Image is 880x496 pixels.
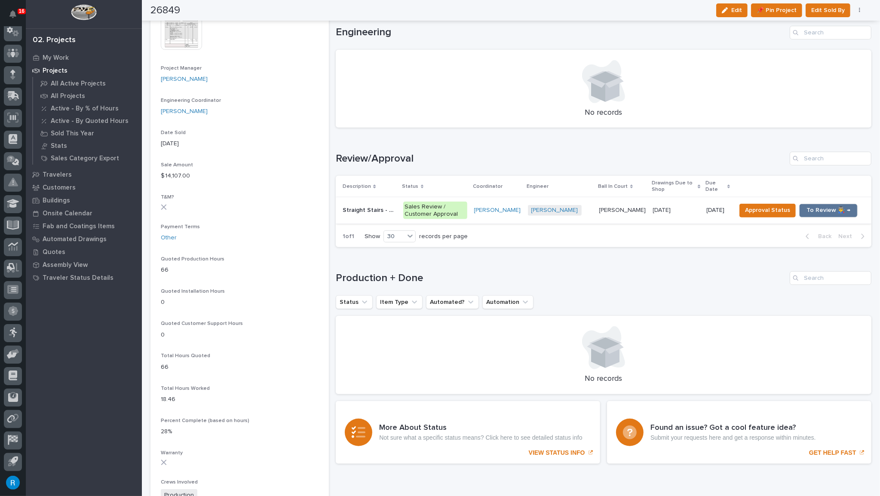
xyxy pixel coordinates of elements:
[473,182,503,191] p: Coordinator
[161,395,319,404] p: 18.46
[731,6,742,14] span: Edit
[161,353,210,358] span: Total Hours Quoted
[161,75,208,84] a: [PERSON_NAME]
[26,168,142,181] a: Travelers
[343,182,371,191] p: Description
[26,64,142,77] a: Projects
[607,401,871,464] a: GET HELP FAST
[33,152,142,164] a: Sales Category Export
[43,274,113,282] p: Traveler Status Details
[835,233,871,240] button: Next
[426,295,479,309] button: Automated?
[43,197,70,205] p: Buildings
[19,8,25,14] p: 16
[379,423,582,433] h3: More About Status
[402,182,419,191] p: Status
[11,10,22,24] div: Notifications16
[379,434,582,441] p: Not sure what a specific status means? Click here to see detailed status info
[161,162,193,168] span: Sale Amount
[650,434,816,441] p: Submit your requests here and get a response within minutes.
[26,181,142,194] a: Customers
[806,3,850,17] button: Edit Sold By
[43,184,76,192] p: Customers
[799,204,858,217] button: To Review 👨‍🏭 →
[161,224,200,230] span: Payment Terms
[71,4,96,20] img: Workspace Logo
[336,226,361,247] p: 1 of 1
[790,152,871,165] input: Search
[161,195,174,200] span: T&M?
[43,171,72,179] p: Travelers
[365,233,380,240] p: Show
[739,204,796,217] button: Approval Status
[33,127,142,139] a: Sold This Year
[43,67,67,75] p: Projects
[43,261,88,269] p: Assembly View
[529,449,585,456] p: VIEW STATUS INFO
[527,182,549,191] p: Engineer
[161,139,319,148] p: [DATE]
[161,298,319,307] p: 0
[161,386,210,391] span: Total Hours Worked
[161,98,221,103] span: Engineering Coordinator
[811,5,845,15] span: Edit Sold By
[161,66,202,71] span: Project Manager
[161,266,319,275] p: 66
[161,418,249,423] span: Percent Complete (based on hours)
[33,77,142,89] a: All Active Projects
[757,5,797,15] span: 📌 Pin Project
[716,3,748,17] button: Edit
[43,236,107,243] p: Automated Drawings
[26,258,142,271] a: Assembly View
[799,233,835,240] button: Back
[51,117,129,125] p: Active - By Quoted Hours
[806,205,850,215] span: To Review 👨‍🏭 →
[161,427,319,436] p: 28%
[161,321,243,326] span: Quoted Customer Support Hours
[26,245,142,258] a: Quotes
[51,92,85,100] p: All Projects
[26,51,142,64] a: My Work
[26,233,142,245] a: Automated Drawings
[150,4,180,17] h2: 26849
[43,54,69,62] p: My Work
[26,220,142,233] a: Fab and Coatings Items
[43,210,92,217] p: Onsite Calendar
[161,233,177,242] a: Other
[482,295,534,309] button: Automation
[33,115,142,127] a: Active - By Quoted Hours
[161,450,183,456] span: Warranty
[813,233,831,240] span: Back
[531,207,578,214] a: [PERSON_NAME]
[51,105,119,113] p: Active - By % of Hours
[161,331,319,340] p: 0
[4,474,22,492] button: users-avatar
[161,363,319,372] p: 66
[652,178,696,194] p: Drawings Due to Shop
[51,142,67,150] p: Stats
[161,289,225,294] span: Quoted Installation Hours
[51,130,94,138] p: Sold This Year
[384,232,405,241] div: 30
[790,26,871,40] input: Search
[346,374,861,384] p: No records
[650,423,816,433] h3: Found an issue? Got a cool feature idea?
[43,248,65,256] p: Quotes
[706,178,725,194] p: Due Date
[838,233,857,240] span: Next
[161,130,186,135] span: Date Sold
[336,272,786,285] h1: Production + Done
[336,401,600,464] a: VIEW STATUS INFO
[707,207,729,214] p: [DATE]
[598,182,628,191] p: Ball In Court
[33,102,142,114] a: Active - By % of Hours
[809,449,856,456] p: GET HELP FAST
[43,223,115,230] p: Fab and Coatings Items
[33,90,142,102] a: All Projects
[33,36,76,45] div: 02. Projects
[790,271,871,285] input: Search
[474,207,521,214] a: [PERSON_NAME]
[26,271,142,284] a: Traveler Status Details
